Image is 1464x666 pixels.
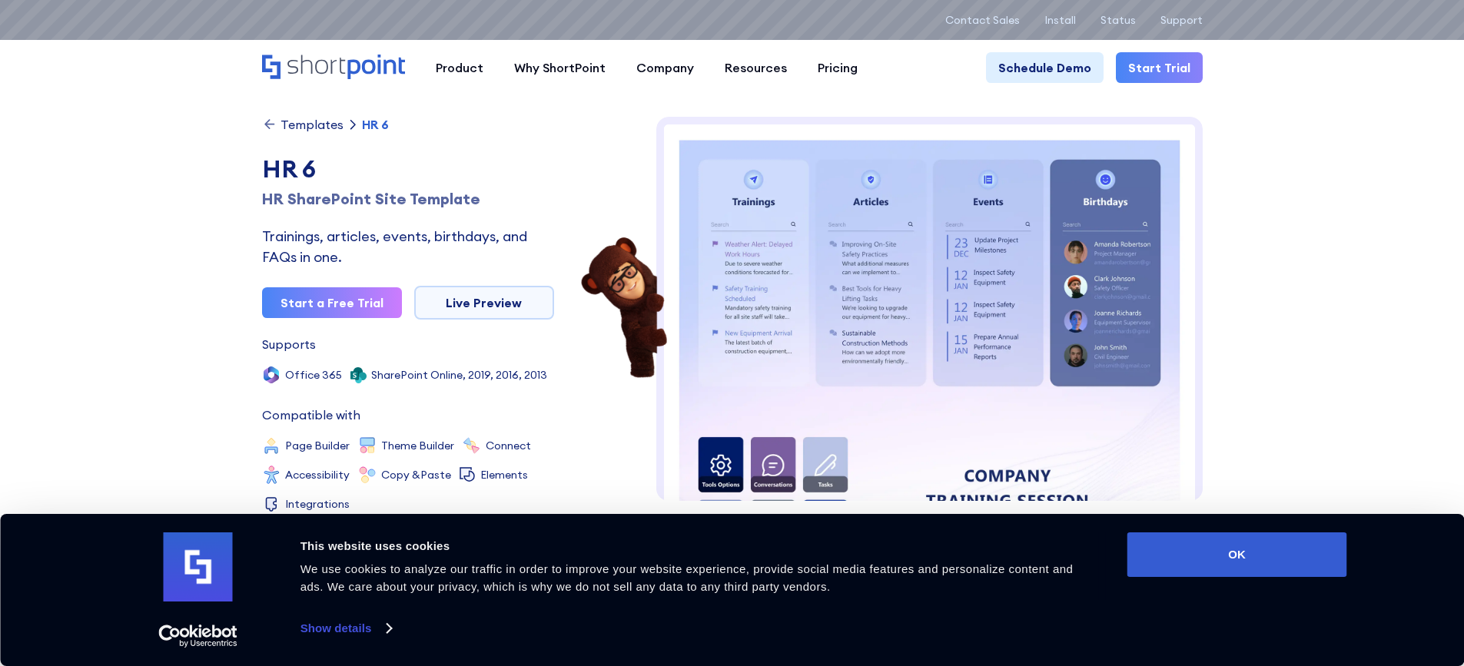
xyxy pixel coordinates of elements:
[414,286,554,320] a: Live Preview
[371,369,547,380] div: SharePoint Online, 2019, 2016, 2013
[436,58,483,77] div: Product
[262,55,405,81] a: Home
[1116,52,1203,83] a: Start Trial
[164,532,233,601] img: logo
[1100,14,1136,26] a: Status
[285,440,350,451] div: Page Builder
[499,52,621,83] a: Why ShortPoint
[281,118,344,131] div: Templates
[381,469,451,480] div: Copy &Paste
[300,537,1093,555] div: This website uses cookies
[621,52,709,83] a: Company
[1127,532,1347,577] button: OK
[262,151,554,187] div: HR 6
[300,562,1074,593] span: We use cookies to analyze our traffic in order to improve your website experience, provide social...
[514,58,606,77] div: Why ShortPoint
[486,440,531,451] div: Connect
[1187,488,1464,666] iframe: Chat Widget
[636,58,694,77] div: Company
[381,440,454,451] div: Theme Builder
[818,58,858,77] div: Pricing
[1044,14,1076,26] a: Install
[300,617,391,640] a: Show details
[709,52,802,83] a: Resources
[262,187,554,210] h1: HR SharePoint Site Template
[480,469,528,480] div: Elements
[362,118,389,131] div: HR 6
[285,369,342,380] div: Office 365
[131,625,265,648] a: Usercentrics Cookiebot - opens in a new window
[420,52,499,83] a: Product
[725,58,787,77] div: Resources
[802,52,873,83] a: Pricing
[262,117,344,132] a: Templates
[285,499,350,509] div: Integrations
[1160,14,1203,26] a: Support
[262,409,360,421] div: Compatible with
[262,226,554,267] div: Trainings, articles, events, birthdays, and FAQs in one.
[986,52,1104,83] a: Schedule Demo
[262,287,402,318] a: Start a Free Trial
[285,469,350,480] div: Accessibility
[945,14,1020,26] a: Contact Sales
[262,338,316,350] div: Supports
